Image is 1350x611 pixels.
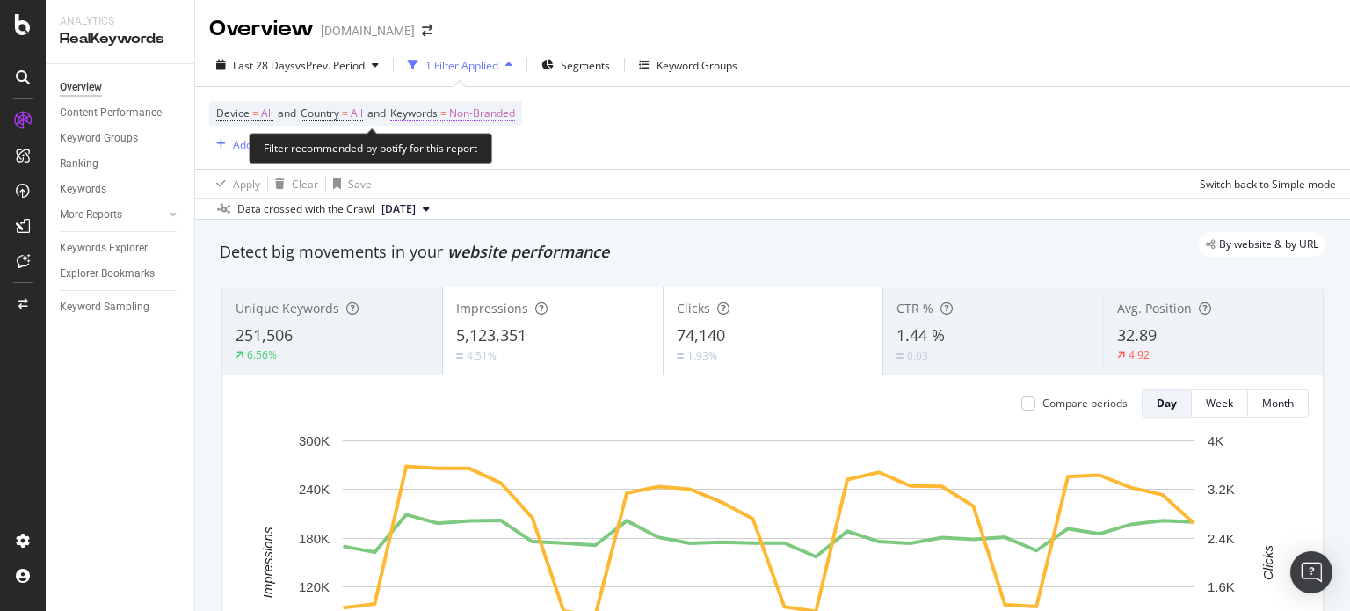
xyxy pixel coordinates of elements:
span: = [252,105,258,120]
text: 1.6K [1208,579,1235,594]
span: 2025 Aug. 16th [381,201,416,217]
span: and [278,105,296,120]
a: Explorer Bookmarks [60,265,182,283]
img: Equal [896,353,904,359]
a: More Reports [60,206,164,224]
text: 2.4K [1208,531,1235,546]
div: Keyword Groups [657,58,737,73]
div: 0.03 [907,348,928,363]
button: 1 Filter Applied [401,51,519,79]
a: Content Performance [60,104,182,122]
div: 1 Filter Applied [425,58,498,73]
div: Data crossed with the Crawl [237,201,374,217]
button: Save [326,170,372,198]
button: Month [1248,389,1309,418]
div: Keywords Explorer [60,239,148,258]
div: Overview [209,14,314,44]
div: Overview [60,78,102,97]
span: All [261,101,273,126]
div: Apply [233,177,260,192]
div: [DOMAIN_NAME] [321,22,415,40]
button: Switch back to Simple mode [1193,170,1336,198]
span: Country [301,105,339,120]
span: and [367,105,386,120]
img: Equal [456,353,463,359]
div: Week [1206,396,1233,411]
div: Keyword Groups [60,129,138,148]
a: Keywords [60,180,182,199]
span: Impressions [456,300,528,316]
span: = [342,105,348,120]
text: 120K [299,579,330,594]
button: Add Filter [209,134,279,155]
span: 74,140 [677,324,725,346]
a: Keyword Sampling [60,298,182,316]
div: Keyword Sampling [60,298,149,316]
div: Open Intercom Messenger [1290,551,1332,593]
span: By website & by URL [1219,239,1318,250]
div: Save [348,177,372,192]
span: Last 28 Days [233,58,295,73]
text: 240K [299,482,330,497]
span: Device [216,105,250,120]
div: 4.51% [467,348,497,363]
span: CTR % [896,300,933,316]
div: Analytics [60,14,180,29]
div: Explorer Bookmarks [60,265,155,283]
span: 32.89 [1117,324,1157,346]
span: Segments [561,58,610,73]
a: Ranking [60,155,182,173]
span: All [351,101,363,126]
button: Clear [268,170,318,198]
img: Equal [677,353,684,359]
div: Compare periods [1042,396,1128,411]
div: legacy label [1199,232,1325,257]
div: 4.92 [1129,347,1150,362]
button: Last 28 DaysvsPrev. Period [209,51,386,79]
div: Content Performance [60,104,162,122]
span: 1.44 % [896,324,945,346]
div: More Reports [60,206,122,224]
div: Ranking [60,155,98,173]
span: 251,506 [236,324,293,346]
div: Filter recommended by botify for this report [249,133,492,164]
text: Clicks [1260,544,1275,579]
span: = [440,105,446,120]
button: Segments [534,51,617,79]
button: [DATE] [374,199,437,220]
span: vs Prev. Period [295,58,365,73]
div: Month [1262,396,1294,411]
text: 4K [1208,433,1223,448]
div: Keywords [60,180,106,199]
a: Keywords Explorer [60,239,182,258]
div: Add Filter [233,137,279,152]
div: 6.56% [247,347,277,362]
button: Keyword Groups [632,51,744,79]
button: Week [1192,389,1248,418]
span: Avg. Position [1117,300,1192,316]
div: arrow-right-arrow-left [422,25,432,37]
div: RealKeywords [60,29,180,49]
div: Day [1157,396,1177,411]
span: Clicks [677,300,710,316]
span: Unique Keywords [236,300,339,316]
text: 300K [299,433,330,448]
span: 5,123,351 [456,324,526,346]
span: Non-Branded [449,101,515,126]
button: Apply [209,170,260,198]
div: Switch back to Simple mode [1200,177,1336,192]
text: Impressions [260,527,275,598]
a: Keyword Groups [60,129,182,148]
text: 3.2K [1208,482,1235,497]
span: Keywords [390,105,438,120]
div: 1.93% [687,348,717,363]
button: Day [1142,389,1192,418]
div: Clear [292,177,318,192]
text: 180K [299,531,330,546]
a: Overview [60,78,182,97]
